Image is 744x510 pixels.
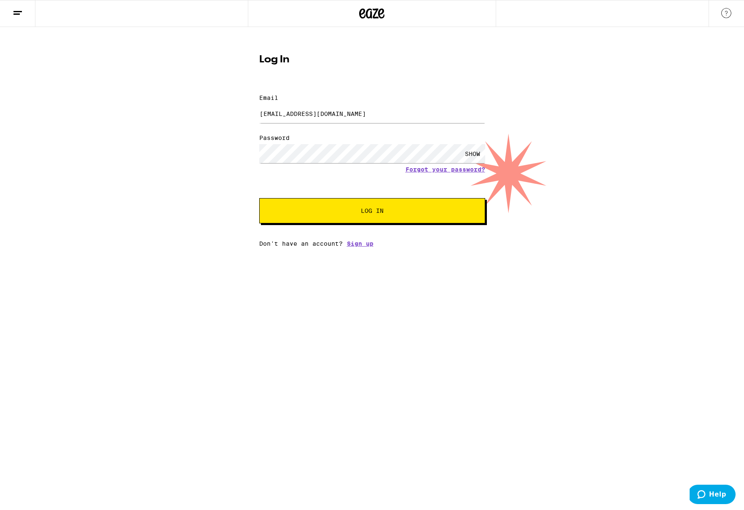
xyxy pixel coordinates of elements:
[690,485,736,506] iframe: Opens a widget where you can find more information
[259,240,485,247] div: Don't have an account?
[361,208,384,214] span: Log In
[259,198,485,223] button: Log In
[406,166,485,173] a: Forgot your password?
[347,240,373,247] a: Sign up
[259,134,290,141] label: Password
[259,104,485,123] input: Email
[259,55,485,65] h1: Log In
[460,144,485,163] div: SHOW
[259,94,278,101] label: Email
